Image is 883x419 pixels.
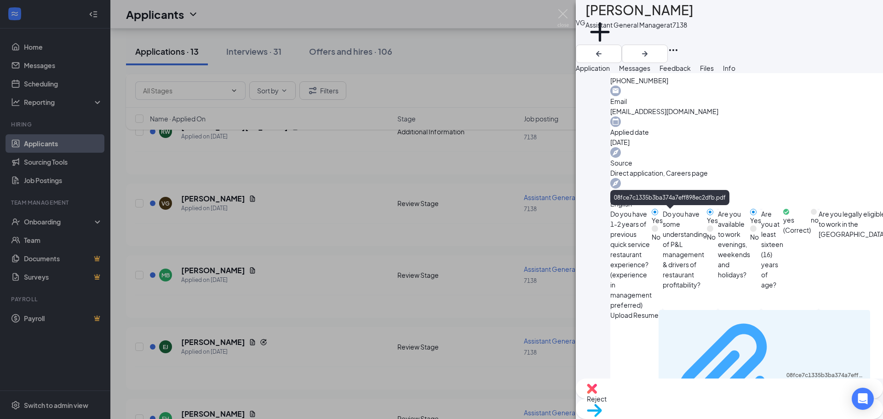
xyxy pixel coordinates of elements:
svg: ArrowLeftNew [593,48,604,59]
svg: ArrowRight [639,48,650,59]
span: yes (Correct) [783,216,811,234]
div: Open Intercom Messenger [852,388,874,410]
span: No [652,233,660,241]
button: ArrowLeftNew [576,45,622,63]
span: Application [576,64,610,72]
span: Messages [619,64,650,72]
div: Assistant General Manager at 7138 [585,20,694,29]
span: Feedback [659,64,691,72]
span: Are you at least sixteen (16) years of age? [761,209,783,290]
span: Yes [652,216,663,224]
svg: Plus [585,17,614,46]
span: no [811,216,819,224]
span: Do you have some understanding of P&L management & drivers of restaurant profitability? [663,209,707,290]
span: Info [723,64,735,72]
div: 08fce7c1335b3ba374a7eff898ec2dfb.pdf [786,372,865,379]
span: Yes [750,216,761,224]
div: 08fce7c1335b3ba374a7eff898ec2dfb.pdf [610,190,729,205]
button: PlusAdd a tag [585,17,614,57]
span: Are you available to work evenings, weekends and holidays? [718,209,750,280]
button: ArrowRight [622,45,668,63]
div: VG [576,17,585,28]
span: No [750,233,759,241]
span: Do you have 1-2 years of previous quick service restaurant experience? (experience in management ... [610,209,652,310]
span: No [707,233,716,241]
svg: Ellipses [668,45,679,56]
span: Files [700,64,714,72]
span: Reject [587,394,872,404]
span: Yes [707,216,718,224]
